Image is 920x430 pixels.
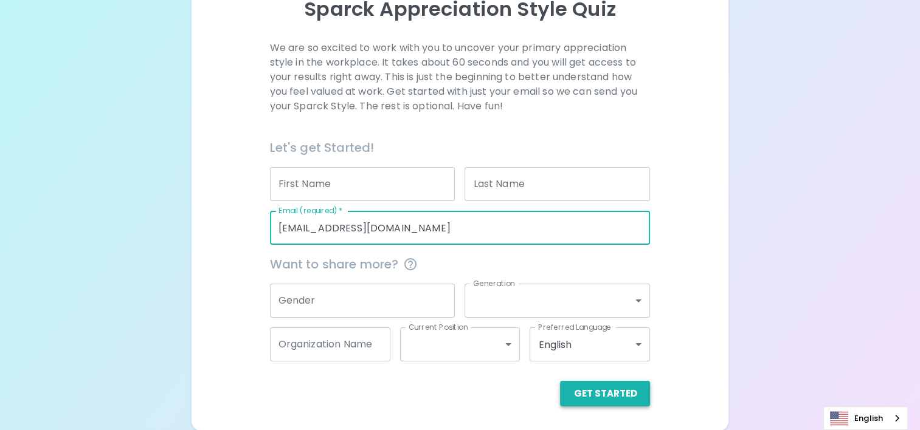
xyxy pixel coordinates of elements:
aside: Language selected: English [823,406,908,430]
div: Language [823,406,908,430]
label: Current Position [409,322,468,332]
svg: This information is completely confidential and only used for aggregated appreciation studies at ... [403,257,418,271]
label: Generation [473,278,515,288]
a: English [824,407,907,429]
label: Email (required) [278,205,343,216]
p: We are so excited to work with you to uncover your primary appreciation style in the workplace. I... [270,41,651,114]
button: Get Started [560,381,650,406]
span: Want to share more? [270,254,651,274]
h6: Let's get Started! [270,138,651,157]
label: Preferred Language [538,322,611,332]
div: English [530,327,650,361]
